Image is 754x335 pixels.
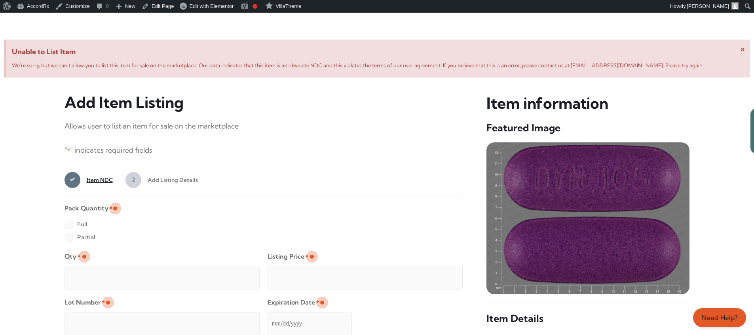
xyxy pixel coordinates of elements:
[65,120,463,132] p: Allows user to list an item for sale on the marketplace
[65,231,95,244] label: Partial
[189,3,234,9] span: Edit with Elementor
[65,296,105,309] label: Lot Number
[65,250,80,263] label: Qty
[486,312,689,325] h5: Item Details
[268,296,319,309] label: Expiration Date
[65,172,80,188] span: 1
[486,121,689,134] h5: Featured Image
[65,93,463,112] h3: Add Item Listing
[65,202,112,215] legend: Pack Quantity
[125,172,141,188] span: 2
[12,62,704,68] span: We’re sorry, but we can’t allow you to list this item for sale on the marketplace. Our data indic...
[141,172,198,188] span: Add Listing Details
[486,93,689,114] h3: Item information
[12,45,744,58] span: Unable to List Item
[253,4,257,9] div: Focus keyphrase not set
[65,144,463,157] p: " " indicates required fields
[693,308,746,327] a: Need Help?
[741,44,745,53] span: ×
[80,172,113,188] span: Item NDC
[687,3,729,9] span: [PERSON_NAME]
[65,218,87,231] label: Full
[65,172,113,188] a: 1Item NDC
[268,250,308,263] label: Listing Price
[268,312,352,335] input: mm/dd/yyyy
